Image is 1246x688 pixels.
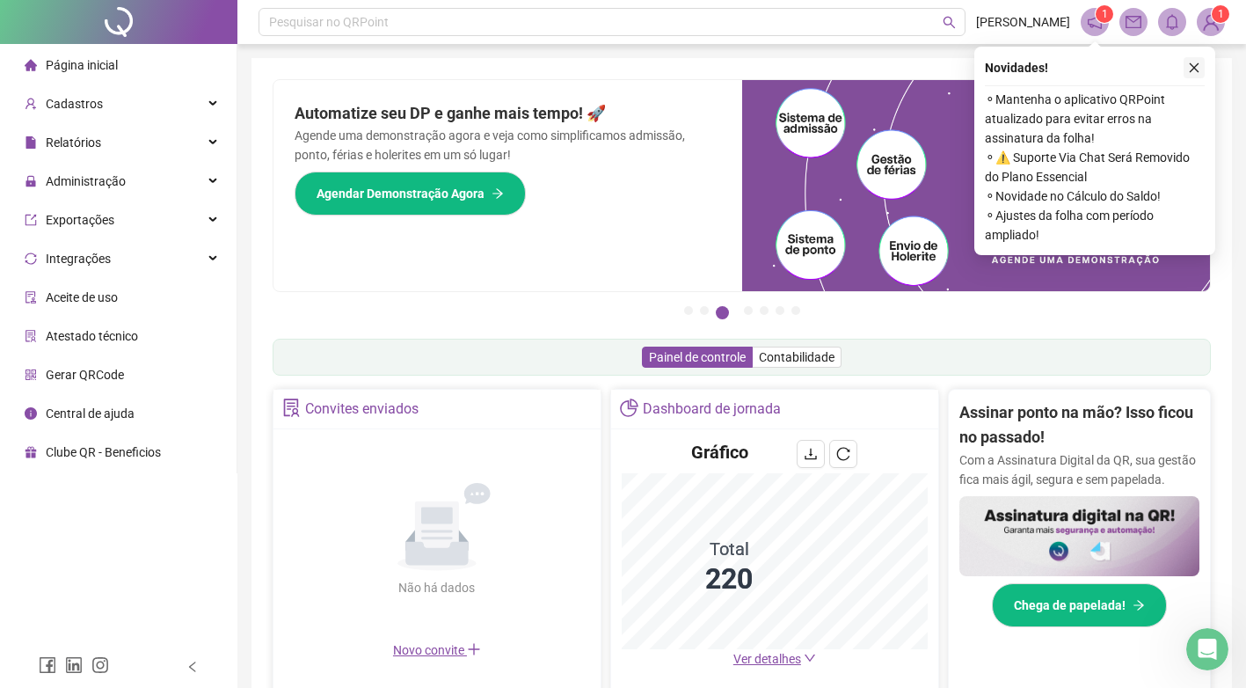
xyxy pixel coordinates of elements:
[1186,628,1228,670] iframe: Intercom live chat
[305,394,419,424] div: Convites enviados
[1212,5,1229,23] sup: Atualize o seu contato no menu Meus Dados
[25,369,37,381] span: qrcode
[744,306,753,315] button: 4
[759,350,834,364] span: Contabilidade
[91,656,109,674] span: instagram
[46,329,138,343] span: Atestado técnico
[39,656,56,674] span: facebook
[684,306,693,315] button: 1
[733,652,816,666] a: Ver detalhes down
[25,330,37,342] span: solution
[1096,5,1113,23] sup: 1
[959,450,1199,489] p: Com a Assinatura Digital da QR, sua gestão fica mais ágil, segura e sem papelada.
[492,187,504,200] span: arrow-right
[46,58,118,72] span: Página inicial
[25,98,37,110] span: user-add
[25,407,37,420] span: info-circle
[791,306,800,315] button: 7
[46,97,103,111] span: Cadastros
[1164,14,1180,30] span: bell
[46,368,124,382] span: Gerar QRCode
[1087,14,1103,30] span: notification
[985,90,1205,148] span: ⚬ Mantenha o aplicativo QRPoint atualizado para evitar erros na assinatura da folha!
[46,290,118,304] span: Aceite de uso
[1218,8,1224,20] span: 1
[691,440,748,465] h4: Gráfico
[760,306,769,315] button: 5
[985,148,1205,187] span: ⚬ ⚠️ Suporte Via Chat Será Removido do Plano Essencial
[700,306,709,315] button: 2
[25,446,37,458] span: gift
[716,306,729,319] button: 3
[46,174,126,188] span: Administração
[959,400,1199,450] h2: Assinar ponto na mão? Isso ficou no passado!
[804,652,816,664] span: down
[943,16,956,29] span: search
[393,643,481,657] span: Novo convite
[186,661,199,673] span: left
[1188,62,1200,74] span: close
[985,206,1205,245] span: ⚬ Ajustes da folha com período ampliado!
[804,447,818,461] span: download
[46,406,135,421] span: Central de ajuda
[25,214,37,226] span: export
[649,350,746,364] span: Painel de controle
[1133,599,1145,611] span: arrow-right
[959,496,1199,576] img: banner%2F02c71560-61a6-44d4-94b9-c8ab97240462.png
[295,101,721,126] h2: Automatize seu DP e ganhe mais tempo! 🚀
[295,126,721,165] p: Agende uma demonstração agora e veja como simplificamos admissão, ponto, férias e holerites em um...
[25,59,37,71] span: home
[282,399,301,417] span: solution
[985,58,1048,77] span: Novidades !
[317,184,485,203] span: Agendar Demonstração Agora
[46,445,161,459] span: Clube QR - Beneficios
[742,80,1211,291] img: banner%2Fd57e337e-a0d3-4837-9615-f134fc33a8e6.png
[776,306,784,315] button: 6
[46,135,101,150] span: Relatórios
[1102,8,1108,20] span: 1
[620,399,638,417] span: pie-chart
[643,394,781,424] div: Dashboard de jornada
[1198,9,1224,35] img: 73616
[295,172,526,216] button: Agendar Demonstração Agora
[25,175,37,187] span: lock
[25,136,37,149] span: file
[46,213,114,227] span: Exportações
[356,578,518,597] div: Não há dados
[46,252,111,266] span: Integrações
[25,291,37,304] span: audit
[836,447,850,461] span: reload
[1126,14,1141,30] span: mail
[992,583,1167,627] button: Chega de papelada!
[25,253,37,265] span: sync
[1014,596,1126,615] span: Chega de papelada!
[65,656,83,674] span: linkedin
[985,187,1205,206] span: ⚬ Novidade no Cálculo do Saldo!
[467,642,481,656] span: plus
[733,652,801,666] span: Ver detalhes
[976,12,1070,32] span: [PERSON_NAME]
